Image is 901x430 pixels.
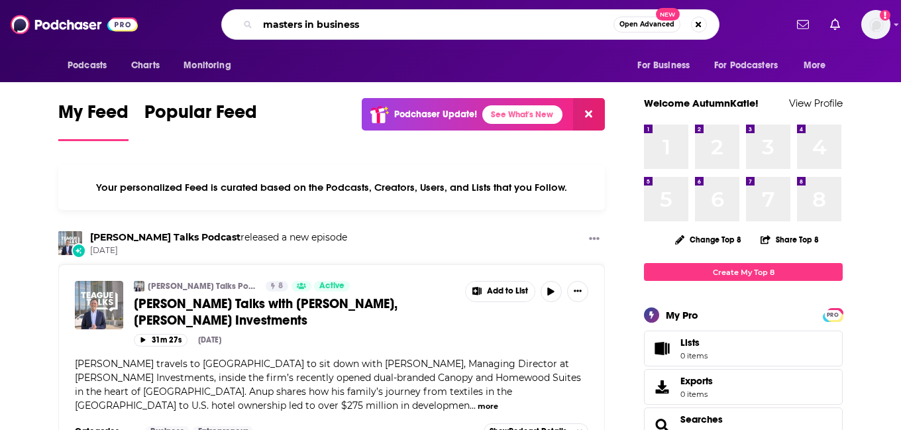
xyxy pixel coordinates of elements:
[134,334,187,347] button: 31m 27s
[794,53,843,78] button: open menu
[666,309,698,321] div: My Pro
[131,56,160,75] span: Charts
[134,296,397,329] span: [PERSON_NAME] Talks with [PERSON_NAME], [PERSON_NAME] Investments
[656,8,680,21] span: New
[144,101,257,141] a: Popular Feed
[680,337,708,349] span: Lists
[72,243,86,258] div: New Episode
[680,390,713,399] span: 0 items
[466,282,535,301] button: Show More Button
[174,53,248,78] button: open menu
[792,13,814,36] a: Show notifications dropdown
[644,331,843,366] a: Lists
[861,10,890,39] span: Logged in as AutumnKatie
[861,10,890,39] button: Show profile menu
[649,339,675,358] span: Lists
[487,286,528,296] span: Add to List
[825,13,845,36] a: Show notifications dropdown
[184,56,231,75] span: Monitoring
[75,281,123,329] img: Teague Talks with Anup Patel, Tara Investments
[584,231,605,248] button: Show More Button
[58,165,605,210] div: Your personalized Feed is curated based on the Podcasts, Creators, Users, and Lists that you Follow.
[278,280,283,293] span: 8
[628,53,706,78] button: open menu
[680,375,713,387] span: Exports
[319,280,344,293] span: Active
[567,281,588,302] button: Show More Button
[11,12,138,37] img: Podchaser - Follow, Share and Rate Podcasts
[789,97,843,109] a: View Profile
[613,17,680,32] button: Open AdvancedNew
[144,101,257,131] span: Popular Feed
[804,56,826,75] span: More
[58,53,124,78] button: open menu
[394,109,477,120] p: Podchaser Update!
[706,53,797,78] button: open menu
[90,245,347,256] span: [DATE]
[478,401,498,412] button: more
[258,14,613,35] input: Search podcasts, credits, & more...
[90,231,347,244] h3: released a new episode
[880,10,890,21] svg: Add a profile image
[90,231,240,243] a: Teague Talks Podcast
[760,227,820,252] button: Share Top 8
[680,337,700,349] span: Lists
[825,309,841,319] a: PRO
[134,296,456,329] a: [PERSON_NAME] Talks with [PERSON_NAME], [PERSON_NAME] Investments
[619,21,674,28] span: Open Advanced
[198,335,221,345] div: [DATE]
[221,9,719,40] div: Search podcasts, credits, & more...
[58,101,129,131] span: My Feed
[148,281,257,292] a: [PERSON_NAME] Talks Podcast
[75,358,581,411] span: [PERSON_NAME] travels to [GEOGRAPHIC_DATA] to sit down with [PERSON_NAME], Managing Director at [...
[470,400,476,411] span: ...
[314,281,350,292] a: Active
[861,10,890,39] img: User Profile
[680,413,723,425] a: Searches
[58,231,82,255] img: Teague Talks Podcast
[266,281,288,292] a: 8
[680,351,708,360] span: 0 items
[644,369,843,405] a: Exports
[134,281,144,292] img: Teague Talks Podcast
[68,56,107,75] span: Podcasts
[714,56,778,75] span: For Podcasters
[644,97,759,109] a: Welcome AutumnKatie!
[649,378,675,396] span: Exports
[123,53,168,78] a: Charts
[637,56,690,75] span: For Business
[58,101,129,141] a: My Feed
[667,231,749,248] button: Change Top 8
[482,105,562,124] a: See What's New
[825,310,841,320] span: PRO
[644,263,843,281] a: Create My Top 8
